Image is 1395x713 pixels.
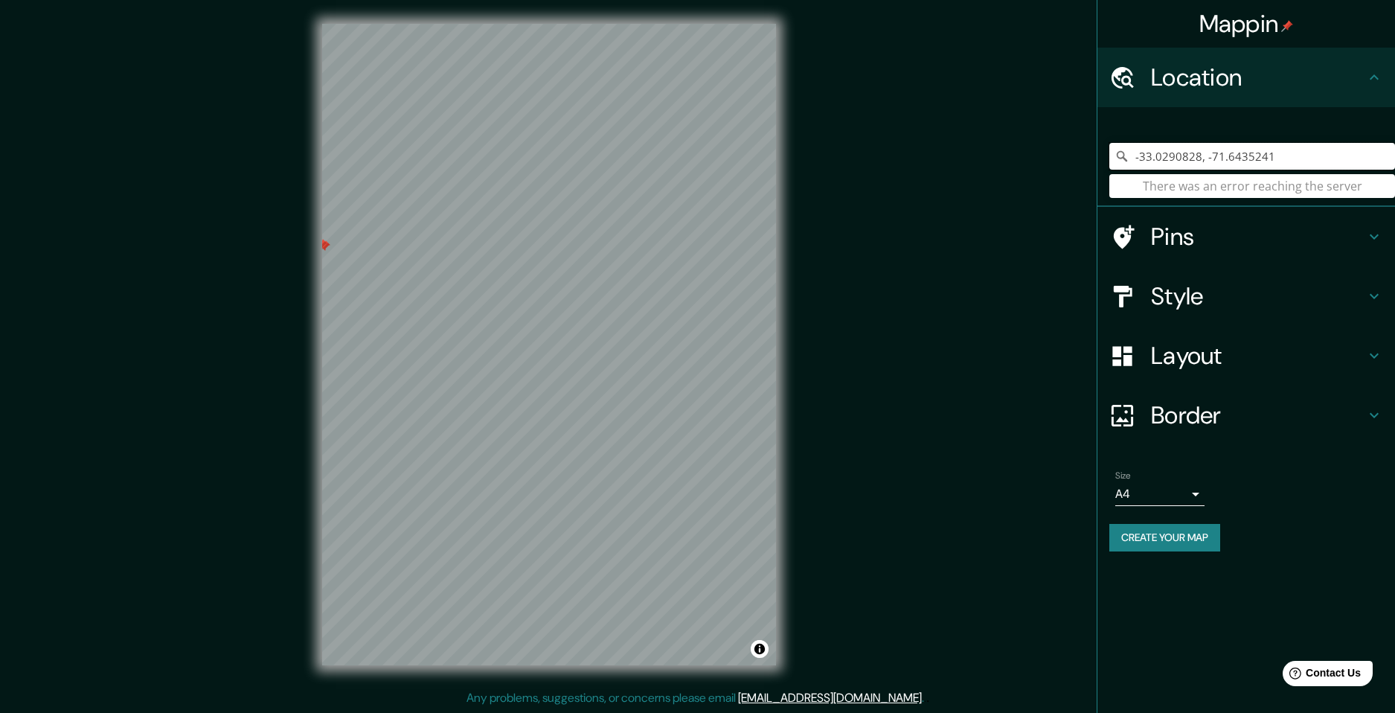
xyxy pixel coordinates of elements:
[1281,20,1293,32] img: pin-icon.png
[1109,174,1395,198] div: There was an error reaching the server
[751,640,769,658] button: Toggle attribution
[1151,222,1365,252] h4: Pins
[1097,207,1395,266] div: Pins
[1109,524,1220,551] button: Create your map
[466,689,924,707] p: Any problems, suggestions, or concerns please email .
[1151,341,1365,371] h4: Layout
[1151,63,1365,92] h4: Location
[1097,326,1395,386] div: Layout
[1115,470,1131,482] label: Size
[738,690,922,706] a: [EMAIL_ADDRESS][DOMAIN_NAME]
[1263,655,1379,697] iframe: Help widget launcher
[1097,48,1395,107] div: Location
[1151,281,1365,311] h4: Style
[322,24,776,665] canvas: Map
[926,689,929,707] div: .
[924,689,926,707] div: .
[1109,143,1395,170] input: Pick your city or area
[1115,482,1205,506] div: A4
[1097,266,1395,326] div: Style
[1199,9,1294,39] h4: Mappin
[1151,400,1365,430] h4: Border
[1097,386,1395,445] div: Border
